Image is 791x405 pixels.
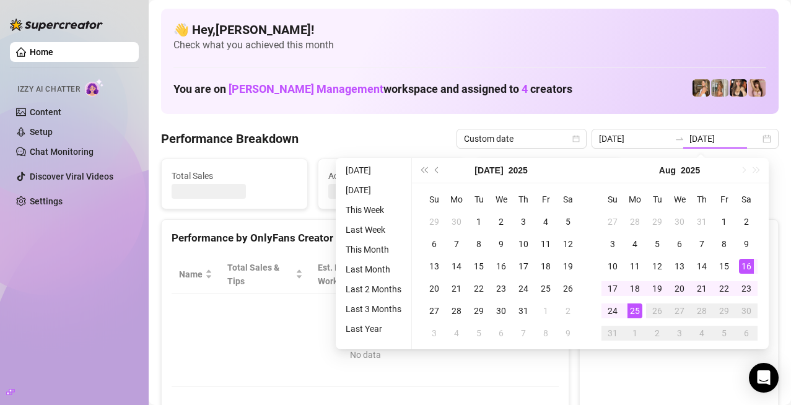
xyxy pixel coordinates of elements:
[748,79,766,97] img: Runa
[10,19,103,31] img: logo-BBDzfeDw.svg
[471,256,559,294] th: Chat Conversion
[675,134,684,144] span: to
[730,79,747,97] img: Runa
[172,256,220,294] th: Name
[30,196,63,206] a: Settings
[30,127,53,137] a: Setup
[173,82,572,96] h1: You are on workspace and assigned to creators
[479,261,541,288] span: Chat Conversion
[464,129,579,148] span: Custom date
[173,38,766,52] span: Check what you achieved this month
[749,363,779,393] div: Open Intercom Messenger
[229,82,383,95] span: [PERSON_NAME] Management
[161,130,299,147] h4: Performance Breakdown
[689,132,760,146] input: End date
[318,261,385,288] div: Est. Hours Worked
[85,79,104,97] img: AI Chatter
[179,268,203,281] span: Name
[172,230,559,246] div: Performance by OnlyFans Creator
[401,256,471,294] th: Sales / Hour
[220,256,310,294] th: Total Sales & Tips
[486,169,611,183] span: Messages Sent
[675,134,684,144] span: swap-right
[572,135,580,142] span: calendar
[711,79,728,97] img: Sav
[184,348,546,362] div: No data
[522,82,528,95] span: 4
[409,261,454,288] span: Sales / Hour
[6,388,15,396] span: build
[590,230,768,246] div: Sales by OnlyFans Creator
[328,169,454,183] span: Active Chats
[599,132,670,146] input: Start date
[172,169,297,183] span: Total Sales
[173,21,766,38] h4: 👋 Hey, [PERSON_NAME] !
[227,261,293,288] span: Total Sales & Tips
[30,47,53,57] a: Home
[30,147,94,157] a: Chat Monitoring
[30,172,113,181] a: Discover Viral Videos
[693,79,710,97] img: Charli
[30,107,61,117] a: Content
[17,84,80,95] span: Izzy AI Chatter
